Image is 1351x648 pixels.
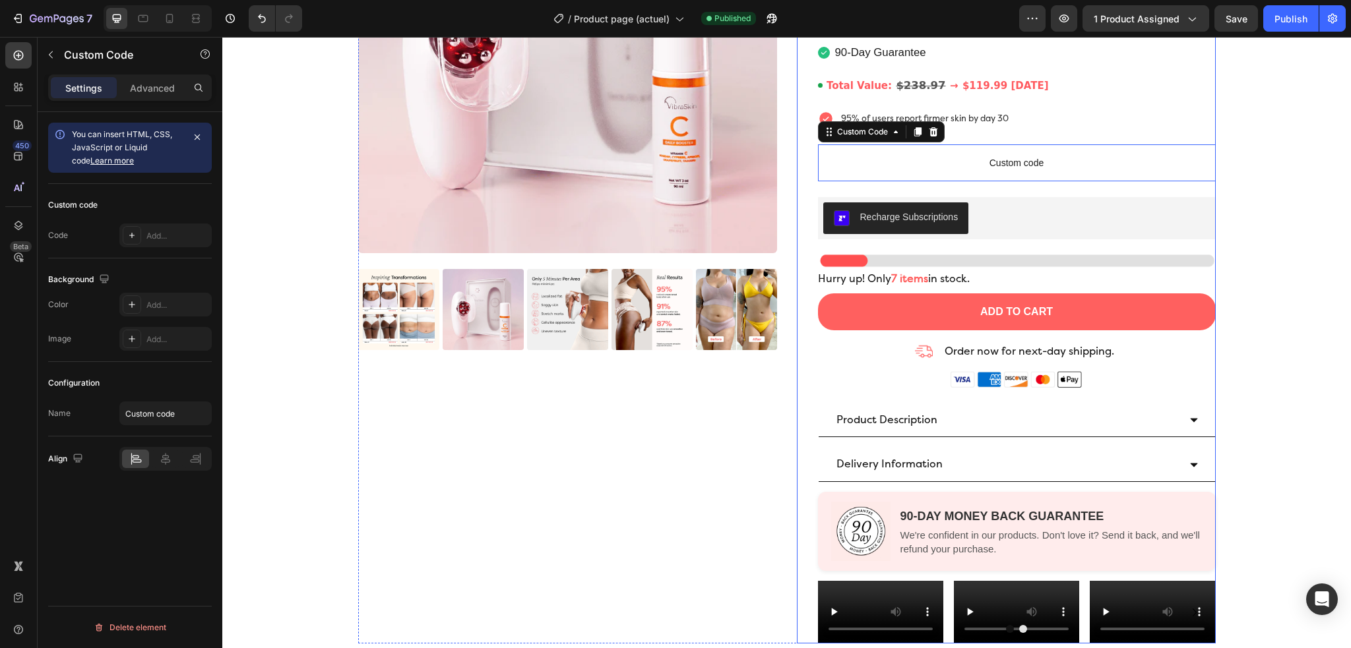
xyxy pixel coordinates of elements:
div: 450 [13,140,32,151]
span: Save [1226,13,1247,24]
button: Carousel Next Arrow [962,565,983,586]
div: Code [48,229,68,241]
p: Product Description [614,374,715,393]
p: Delivery Information [614,418,720,437]
p: Settings [65,81,102,95]
button: 1 product assigned [1083,5,1209,32]
div: Add... [146,230,208,242]
strong: 7 items [669,235,706,248]
div: Total Value: $238.97 → $119.99 Today [596,42,827,55]
p: Advanced [130,81,175,95]
p: We're confident in our products. Don't love it? Send it back, and we'll refund your purchase. [678,491,980,519]
p: Order now for next-day shipping. [722,305,895,324]
div: Publish [1274,12,1307,26]
button: Save [1214,5,1258,32]
div: Add to cart [758,266,831,285]
div: Add... [146,334,208,345]
img: gempages_572554177977255064-c485116b-bd3e-48d0-beef-658e6c9dc6f8.png [728,334,860,351]
img: gempages_572554177977255064-e58ba279-ed9a-43cb-a23b-c9b8dda26a65.png [693,306,711,324]
div: Beta [10,241,32,252]
button: Delete element [48,617,212,638]
h2: 90-DAY MONEY BACK GUARANTEE [678,471,980,488]
strong: $119.99 [DATE] [740,43,827,55]
div: Align [48,450,86,468]
div: Image [48,333,71,345]
div: Add... [146,299,208,311]
img: 90-Day Money Back Guarantee [609,465,668,524]
div: Custom Code [612,89,668,101]
div: Name [48,407,71,419]
a: Learn more [90,156,134,165]
button: 7 [5,5,98,32]
span: $238.97 [674,42,723,55]
span: Published [714,13,751,24]
iframe: Design area [222,37,1351,648]
button: Dot [784,588,792,596]
video: Video [596,544,721,606]
span: / [568,12,571,26]
div: Color [48,299,69,310]
button: Add to cart [596,256,993,294]
p: Hurry up! Only in stock. [596,234,747,250]
div: Custom code [48,199,98,211]
video: Video [867,544,993,606]
button: Dot [797,588,805,596]
div: Undo/Redo [249,5,302,32]
div: Delete element [94,620,166,635]
span: 1 product assigned [1094,12,1179,26]
span: 95% of users report firmer skin by day 30 [619,76,786,86]
p: 7 [86,11,92,26]
span: Custom code [596,118,993,134]
div: Configuration [48,377,100,389]
video: Video [732,544,857,606]
p: Custom Code [64,47,176,63]
span: Product page (actuel) [574,12,670,26]
button: Recharge Subscriptions [601,165,747,197]
div: Background [48,271,112,289]
span: You can insert HTML, CSS, JavaScript or Liquid code [72,129,172,165]
div: Open Intercom Messenger [1306,583,1338,615]
button: Publish [1263,5,1319,32]
div: Recharge Subscriptions [638,173,736,187]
